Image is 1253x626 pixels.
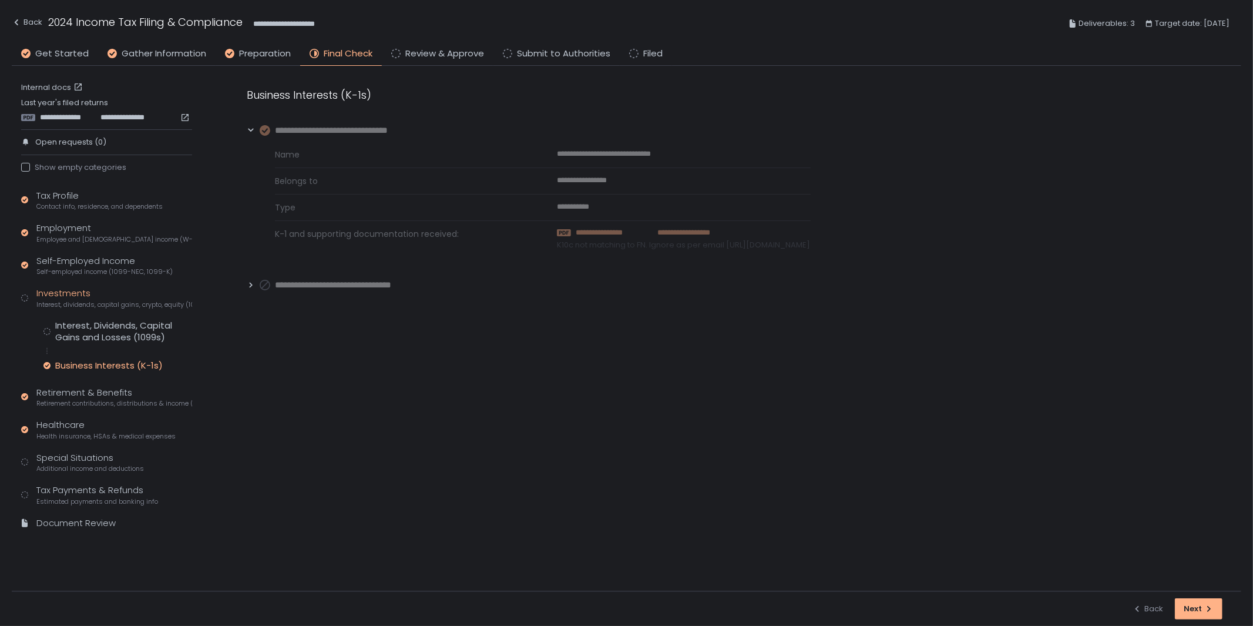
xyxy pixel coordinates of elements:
span: K10c not matching to FN. Ignore as per email [URL][DOMAIN_NAME] [557,240,810,250]
button: Next [1175,598,1222,620]
h1: 2024 Income Tax Filing & Compliance [48,14,243,30]
span: Name [275,149,529,160]
div: Retirement & Benefits [36,386,192,409]
span: Self-employed income (1099-NEC, 1099-K) [36,267,173,276]
div: Document Review [36,517,116,530]
a: Internal docs [21,82,85,93]
span: Contact info, residence, and dependents [36,202,163,211]
button: Back [1133,598,1163,620]
div: Healthcare [36,419,176,441]
span: Get Started [35,47,89,61]
div: Special Situations [36,451,144,474]
div: Investments [36,287,192,309]
span: Submit to Authorities [517,47,610,61]
span: Target date: [DATE] [1155,16,1230,31]
span: Retirement contributions, distributions & income (1099-R, 5498) [36,399,192,408]
div: Last year's filed returns [21,98,192,122]
span: Additional income and deductions [36,464,144,473]
div: Self-Employed Income [36,255,173,277]
span: Belongs to [275,175,529,187]
span: Open requests (0) [35,137,106,148]
div: Interest, Dividends, Capital Gains and Losses (1099s) [55,320,192,343]
span: Interest, dividends, capital gains, crypto, equity (1099s, K-1s) [36,300,192,309]
div: Tax Profile [36,189,163,212]
div: Back [1133,604,1163,614]
span: Final Check [324,47,372,61]
span: Review & Approve [405,47,484,61]
button: Back [12,14,42,34]
span: Employee and [DEMOGRAPHIC_DATA] income (W-2s) [36,235,192,244]
span: Estimated payments and banking info [36,497,158,506]
span: Type [275,202,529,213]
span: Gather Information [122,47,206,61]
div: Back [12,15,42,29]
div: Business Interests (K-1s) [247,87,811,103]
span: Health insurance, HSAs & medical expenses [36,432,176,441]
div: Business Interests (K-1s) [55,360,163,371]
div: Tax Payments & Refunds [36,484,158,506]
div: Next [1184,604,1214,614]
span: Deliverables: 3 [1079,16,1135,31]
div: Employment [36,222,192,244]
span: Filed [643,47,663,61]
span: K-1 and supporting documentation received: [275,228,529,250]
span: Preparation [239,47,291,61]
